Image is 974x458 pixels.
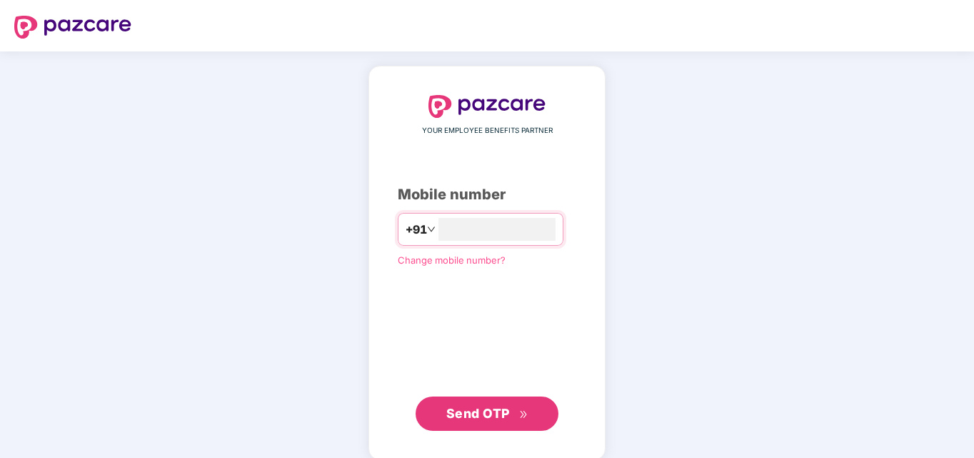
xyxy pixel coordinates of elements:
[14,16,131,39] img: logo
[427,225,436,234] span: down
[406,221,427,239] span: +91
[428,95,546,118] img: logo
[398,254,506,266] a: Change mobile number?
[422,125,553,136] span: YOUR EMPLOYEE BENEFITS PARTNER
[446,406,510,421] span: Send OTP
[398,184,576,206] div: Mobile number
[416,397,558,431] button: Send OTPdouble-right
[519,410,528,419] span: double-right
